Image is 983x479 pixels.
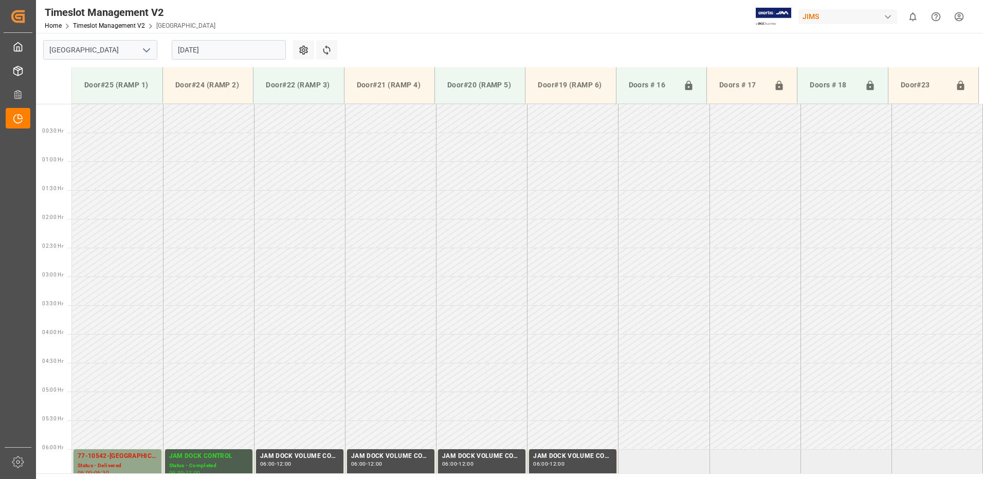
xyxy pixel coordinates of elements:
[533,462,548,466] div: 06:00
[169,462,248,470] div: Status - Completed
[443,76,517,95] div: Door#20 (RAMP 5)
[550,462,565,466] div: 12:00
[42,416,63,421] span: 05:30 Hr
[533,451,612,462] div: JAM DOCK VOLUME CONTROL
[715,76,770,95] div: Doors # 17
[42,387,63,393] span: 05:00 Hr
[457,462,459,466] div: -
[368,462,383,466] div: 12:00
[42,186,63,191] span: 01:30 Hr
[275,462,277,466] div: -
[42,329,63,335] span: 04:00 Hr
[901,5,924,28] button: show 0 new notifications
[442,451,521,462] div: JAM DOCK VOLUME CONTROL
[924,5,948,28] button: Help Center
[897,76,951,95] div: Door#23
[78,462,157,470] div: Status - Delivered
[42,272,63,278] span: 03:00 Hr
[42,358,63,364] span: 04:30 Hr
[42,128,63,134] span: 00:30 Hr
[548,462,550,466] div: -
[798,9,897,24] div: JIMS
[169,451,248,462] div: JAM DOCK CONTROL
[806,76,860,95] div: Doors # 18
[184,470,185,475] div: -
[45,5,215,20] div: Timeslot Management V2
[171,76,245,95] div: Door#24 (RAMP 2)
[625,76,679,95] div: Doors # 16
[93,470,94,475] div: -
[42,157,63,162] span: 01:00 Hr
[138,42,154,58] button: open menu
[169,470,184,475] div: 06:00
[78,470,93,475] div: 06:00
[172,40,286,60] input: DD.MM.YYYY
[80,76,154,95] div: Door#25 (RAMP 1)
[351,451,430,462] div: JAM DOCK VOLUME CONTROL
[78,451,157,462] div: 77-10542-[GEOGRAPHIC_DATA]
[277,462,292,466] div: 12:00
[42,214,63,220] span: 02:00 Hr
[534,76,607,95] div: Door#19 (RAMP 6)
[186,470,201,475] div: 12:00
[260,451,339,462] div: JAM DOCK VOLUME CONTROL
[366,462,368,466] div: -
[353,76,426,95] div: Door#21 (RAMP 4)
[94,470,109,475] div: 06:30
[42,445,63,450] span: 06:00 Hr
[756,8,791,26] img: Exertis%20JAM%20-%20Email%20Logo.jpg_1722504956.jpg
[73,22,145,29] a: Timeslot Management V2
[459,462,474,466] div: 12:00
[260,462,275,466] div: 06:00
[45,22,62,29] a: Home
[43,40,157,60] input: Type to search/select
[42,243,63,249] span: 02:30 Hr
[798,7,901,26] button: JIMS
[351,462,366,466] div: 06:00
[42,301,63,306] span: 03:30 Hr
[262,76,335,95] div: Door#22 (RAMP 3)
[442,462,457,466] div: 06:00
